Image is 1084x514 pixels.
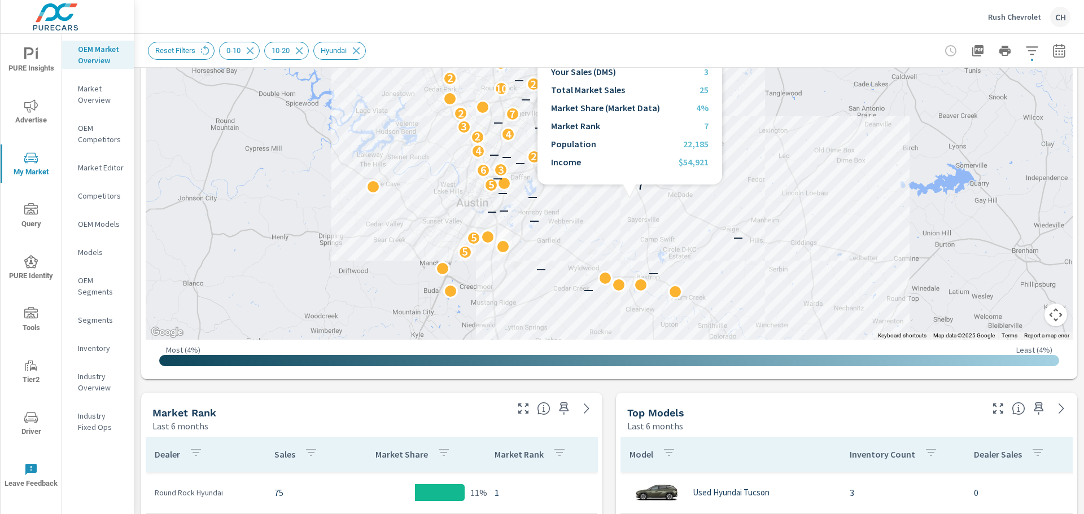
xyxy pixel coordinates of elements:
p: Used Hyundai Tucson [693,487,770,498]
div: 0-10 [219,42,260,60]
p: — [683,78,692,92]
span: 10-20 [265,46,296,55]
p: — [514,73,524,86]
p: Dealer Sales [974,449,1022,460]
p: Least ( 4% ) [1016,345,1052,355]
button: Apply Filters [1021,39,1043,62]
p: Sales [274,449,295,460]
p: 4 [505,128,512,141]
span: PURE Identity [4,255,58,283]
div: CH [1050,7,1070,27]
p: 11% [470,486,487,499]
p: — [487,204,497,218]
p: — [622,54,631,68]
div: OEM Models [62,216,134,232]
p: 2 [569,69,575,82]
div: OEM Market Overview [62,41,134,69]
p: Industry Overview [78,371,125,393]
p: — [625,107,635,120]
span: 0-10 [220,46,247,55]
p: Market Overview [78,83,125,106]
div: 10-20 [264,42,309,60]
p: Market Rank [495,449,544,460]
span: Find the biggest opportunities within your model lineup nationwide. [Source: Market registration ... [1012,402,1025,415]
p: Market Editor [78,162,125,173]
p: Market Share [375,449,428,460]
p: Last 6 months [152,419,208,433]
p: Dealer [155,449,180,460]
a: See more details in report [578,399,596,418]
p: 2 [595,63,601,77]
button: Print Report [994,39,1016,62]
p: — [562,168,572,181]
p: 75 [274,486,335,499]
p: 5 [488,178,495,191]
p: — [733,230,743,244]
p: OEM Market Overview [78,43,125,66]
span: Market Rank shows you how you rank, in terms of sales, to other dealerships in your market. “Mark... [537,402,550,415]
span: My Market [4,151,58,179]
img: glamour [634,476,679,509]
div: Market Editor [62,159,134,176]
span: Tier2 [4,359,58,386]
p: 3 [850,486,956,499]
p: — [493,171,502,184]
div: Industry Fixed Ops [62,407,134,436]
a: See more details in report [1052,399,1070,418]
p: Industry Fixed Ops [78,410,125,433]
p: Round Rock Hyundai [155,487,256,498]
a: Report a map error [1024,332,1069,339]
button: "Export Report to PDF" [967,39,989,62]
p: OEM Segments [78,275,125,297]
span: Map data ©2025 Google [933,332,995,339]
p: Models [78,247,125,258]
p: Last 6 months [627,419,683,433]
p: Most ( 4% ) [166,345,200,355]
div: Industry Overview [62,368,134,396]
span: Save this to your personalized report [555,399,573,418]
p: — [536,262,546,275]
span: Tools [4,307,58,335]
h5: Market Rank [152,407,216,419]
p: — [584,283,593,296]
p: 7 [509,107,515,121]
p: Inventory [78,342,125,354]
p: 2 [530,77,536,91]
p: 0 [974,486,1066,499]
p: — [521,92,531,106]
p: 5 [497,56,504,69]
p: — [489,147,499,161]
div: nav menu [1,34,62,501]
p: — [515,156,525,169]
h5: Top Models [627,407,684,419]
a: Open this area in Google Maps (opens a new window) [148,325,186,340]
button: Keyboard shortcuts [878,332,926,340]
p: 2 [447,71,453,85]
p: — [498,186,508,199]
a: Terms (opens in new tab) [1002,332,1017,339]
p: Competitors [78,190,125,201]
p: 2 [458,107,464,120]
p: — [535,120,544,134]
p: — [502,150,512,163]
p: — [530,213,539,227]
p: 3 [498,163,504,177]
p: 7 [637,179,644,192]
div: Market Overview [62,80,134,108]
p: Rush Chevrolet [988,12,1041,22]
p: 2 [474,130,480,143]
span: PURE Insights [4,47,58,75]
button: Map camera controls [1044,304,1067,326]
p: 4 [475,144,482,157]
p: 5 [462,245,468,258]
span: Query [4,203,58,231]
div: OEM Competitors [62,120,134,148]
p: 10 [495,82,508,95]
div: Inventory [62,340,134,357]
p: 6 [480,163,487,177]
p: — [553,66,563,80]
span: Driver [4,411,58,438]
div: Hyundai [313,42,366,60]
div: Models [62,244,134,261]
span: Hyundai [314,46,353,55]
